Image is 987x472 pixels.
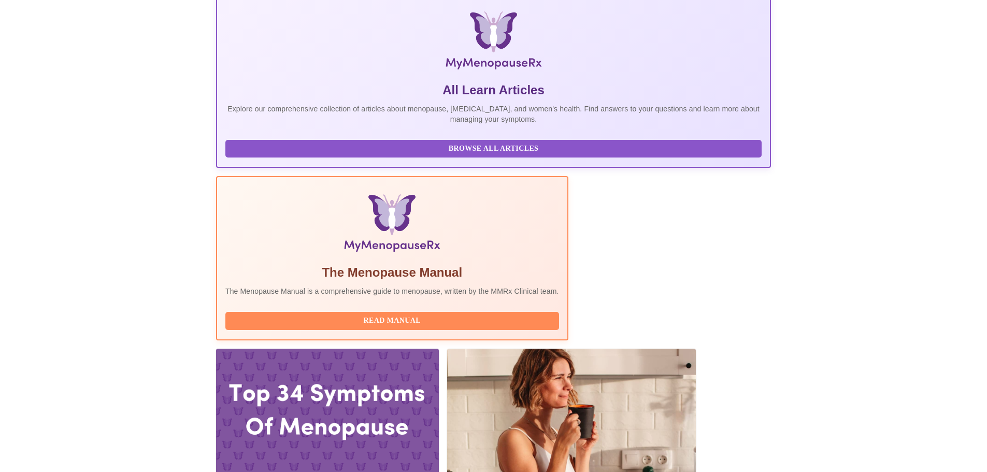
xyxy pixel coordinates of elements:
[236,142,751,155] span: Browse All Articles
[309,11,678,74] img: MyMenopauseRx Logo
[225,286,559,296] p: The Menopause Manual is a comprehensive guide to menopause, written by the MMRx Clinical team.
[225,264,559,281] h5: The Menopause Manual
[225,82,762,98] h5: All Learn Articles
[225,144,764,152] a: Browse All Articles
[278,194,506,256] img: Menopause Manual
[225,104,762,124] p: Explore our comprehensive collection of articles about menopause, [MEDICAL_DATA], and women's hea...
[225,316,562,324] a: Read Manual
[225,140,762,158] button: Browse All Articles
[225,312,559,330] button: Read Manual
[236,314,549,327] span: Read Manual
